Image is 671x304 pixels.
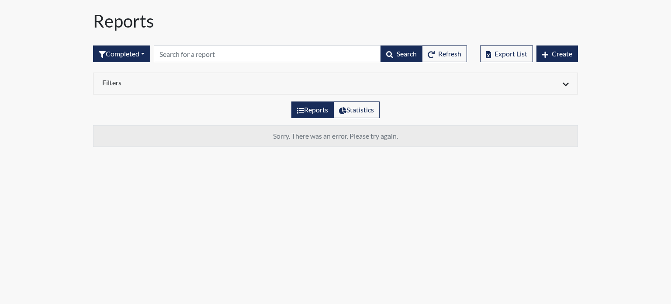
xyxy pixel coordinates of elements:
input: Search by Registration ID, Interview Number, or Investigation Name. [154,45,381,62]
h6: Filters [102,78,329,87]
div: Filter by interview status [93,45,150,62]
button: Create [536,45,578,62]
button: Search [380,45,422,62]
span: Refresh [438,49,461,58]
label: View the list of reports [291,101,334,118]
span: Search [397,49,417,58]
h1: Reports [93,10,578,31]
span: Export List [495,49,527,58]
label: View statistics about completed interviews [333,101,380,118]
span: Create [552,49,572,58]
td: Sorry. There was an error. Please try again. [93,126,578,147]
div: Click to expand/collapse filters [96,78,575,89]
button: Refresh [422,45,467,62]
button: Completed [93,45,150,62]
button: Export List [480,45,533,62]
